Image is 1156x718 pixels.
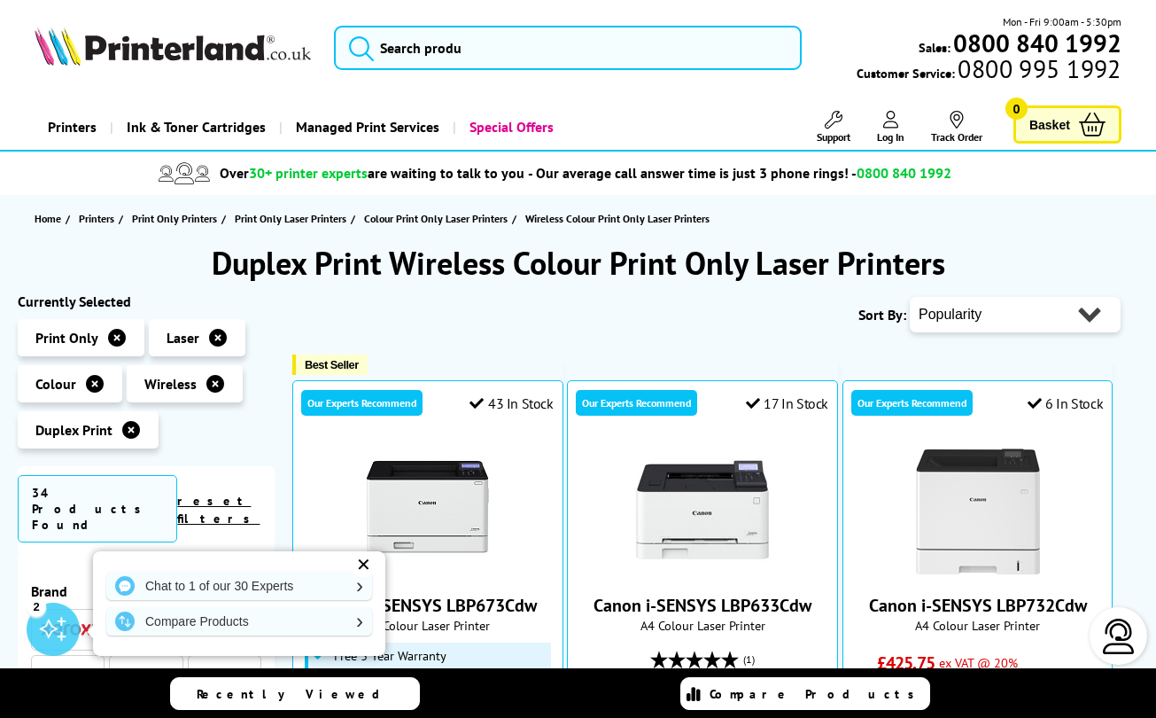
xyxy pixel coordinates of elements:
img: Canon i-SENSYS LBP673Cdw [361,443,494,576]
span: Over are waiting to talk to you [220,164,524,182]
div: 6 In Stock [1028,394,1104,412]
a: Canon i-SENSYS LBP633Cdw [636,562,769,580]
span: Best Seller [305,358,359,371]
img: Canon i-SENSYS LBP633Cdw [636,443,769,576]
a: Print Only Printers [132,209,221,228]
a: Special Offers [453,105,567,150]
span: Log In [877,130,904,144]
a: Canon i-SENSYS LBP673Cdw [319,594,537,617]
div: 17 In Stock [746,394,828,412]
span: Ink & Toner Cartridges [127,105,266,150]
span: Compare Products [710,686,924,702]
b: 0800 840 1992 [953,27,1121,59]
a: Home [35,209,66,228]
a: Canon i-SENSYS LBP732Cdw [912,562,1044,580]
a: Ink & Toner Cartridges [110,105,279,150]
span: Sort By: [858,306,906,324]
span: Print Only Laser Printers [235,209,346,228]
span: 0800 840 1992 [857,164,951,182]
button: Best Seller [292,355,368,375]
a: Chat to 1 of our 30 Experts [106,572,372,600]
a: Canon [42,665,95,687]
span: Customer Service: [857,60,1121,82]
span: 34 Products Found [18,475,177,542]
a: Printers [79,209,119,228]
a: Printers [35,105,110,150]
span: A4 Colour Laser Printer [302,617,554,634]
a: Canon i-SENSYS LBP732Cdw [869,594,1087,617]
a: Recently Viewed [170,677,420,710]
span: Mon - Fri 9:00am - 5:30pm [1003,13,1121,30]
span: 0800 995 1992 [955,60,1121,77]
img: user-headset-light.svg [1101,619,1137,654]
span: Free 3 Year Warranty [334,649,446,663]
a: Compare Products [106,607,372,636]
a: Managed Print Services [279,105,453,150]
span: Print Only Printers [132,209,217,228]
span: Laser [167,329,199,347]
a: Support [817,111,850,144]
a: Track Order [931,111,982,144]
a: Colour Print Only Laser Printers [364,209,512,228]
span: Colour Print Only Laser Printers [364,209,508,228]
div: ✕ [351,552,376,577]
span: Colour [35,375,76,393]
div: 2 [27,597,46,616]
div: Our Experts Recommend [576,390,697,416]
span: Wireless [144,375,197,393]
a: 0800 840 1992 [950,35,1121,51]
span: Printers [79,209,114,228]
h1: Duplex Print Wireless Colour Print Only Laser Printers [18,242,1138,284]
a: Print Only Laser Printers [235,209,351,228]
span: 30+ printer experts [249,164,368,182]
div: 43 In Stock [469,394,553,412]
span: ex VAT @ 20% [939,654,1018,671]
a: Compare Products [680,677,930,710]
span: Basket [1029,113,1070,137]
a: Log In [877,111,904,144]
span: Brand [31,582,261,600]
a: Lexmark [198,665,251,687]
a: Canon i-SENSYS LBP673Cdw [361,562,494,580]
a: Basket 0 [1013,105,1121,144]
div: Currently Selected [18,293,275,310]
span: £425.75 [877,652,935,675]
a: Brother [120,665,173,687]
span: - Our average call answer time is just 3 phone rings! - [528,164,951,182]
span: Recently Viewed [197,686,398,702]
a: Printerland Logo [35,27,312,69]
input: Search produ [334,26,802,70]
span: 0 [1005,98,1028,120]
img: Canon i-SENSYS LBP732Cdw [912,443,1044,576]
div: Our Experts Recommend [851,390,973,416]
img: Printerland Logo [35,27,311,66]
span: Wireless Colour Print Only Laser Printers [525,212,710,225]
span: Print Only [35,329,98,347]
span: A4 Colour Laser Printer [852,617,1104,634]
a: reset filters [177,493,260,527]
span: (1) [743,643,755,676]
span: Sales: [919,39,950,56]
span: Duplex Print [35,421,112,439]
span: A4 Colour Laser Printer [577,617,828,634]
div: Our Experts Recommend [301,390,423,416]
span: Support [817,130,850,144]
a: Canon i-SENSYS LBP633Cdw [594,594,811,617]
